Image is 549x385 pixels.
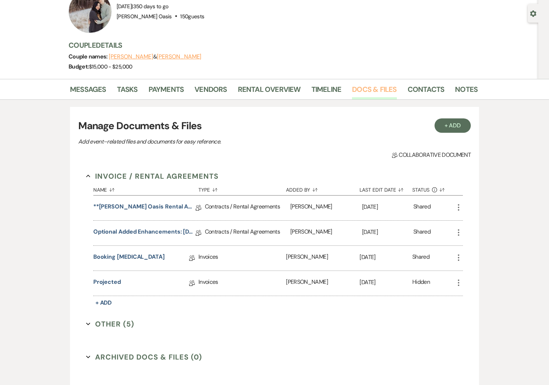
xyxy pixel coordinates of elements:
[408,84,445,99] a: Contacts
[198,271,286,296] div: Invoices
[286,182,360,195] button: Added By
[198,182,286,195] button: Type
[360,253,412,262] p: [DATE]
[69,63,89,70] span: Budget:
[412,182,454,195] button: Status
[86,319,134,329] button: Other (5)
[93,227,196,239] a: Optional Added Enhancements: [DATE] ONLY RENTALS
[93,202,196,213] a: **[PERSON_NAME] Oasis Rental Agreement**
[93,278,121,289] a: Projected
[205,196,290,220] div: Contracts / Rental Agreements
[412,278,430,289] div: Hidden
[238,84,301,99] a: Rental Overview
[455,84,478,99] a: Notes
[530,10,536,17] button: Open lead details
[78,118,471,133] h3: Manage Documents & Files
[205,221,290,245] div: Contracts / Rental Agreements
[70,84,106,99] a: Messages
[117,84,138,99] a: Tasks
[157,54,201,60] button: [PERSON_NAME]
[109,54,153,60] button: [PERSON_NAME]
[412,187,430,192] span: Status
[69,53,109,60] span: Couple names:
[352,84,396,99] a: Docs & Files
[360,182,412,195] button: Last Edit Date
[149,84,184,99] a: Payments
[180,13,204,20] span: 150 guests
[194,84,227,99] a: Vendors
[109,53,201,60] span: &
[198,246,286,271] div: Invoices
[413,227,431,239] div: Shared
[86,171,219,182] button: Invoice / Rental Agreements
[290,221,362,245] div: [PERSON_NAME]
[86,352,202,362] button: Archived Docs & Files (0)
[78,137,329,146] p: Add event–related files and documents for easy reference.
[93,298,114,308] button: + Add
[89,63,132,70] span: $15,000 - $25,000
[117,3,169,10] span: [DATE]
[413,202,431,213] div: Shared
[392,151,471,159] span: Collaborative document
[286,246,360,271] div: [PERSON_NAME]
[286,271,360,296] div: [PERSON_NAME]
[133,3,169,10] span: 350 days to go
[362,202,413,212] p: [DATE]
[412,253,430,264] div: Shared
[311,84,342,99] a: Timeline
[290,196,362,220] div: [PERSON_NAME]
[69,40,470,50] h3: Couple Details
[117,13,172,20] span: [PERSON_NAME] Oasis
[360,278,412,287] p: [DATE]
[132,3,168,10] span: |
[95,299,112,306] span: + Add
[435,118,471,133] button: + Add
[93,253,165,264] a: Booking [MEDICAL_DATA]
[362,227,413,237] p: [DATE]
[93,182,198,195] button: Name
